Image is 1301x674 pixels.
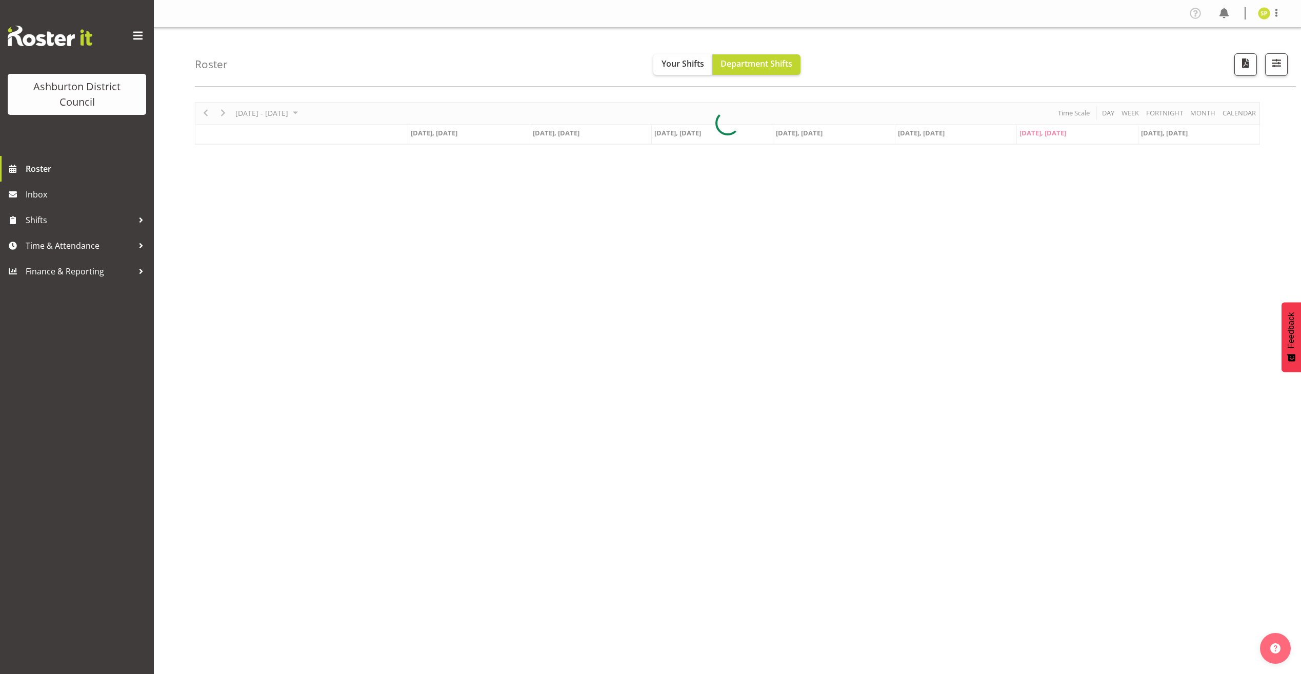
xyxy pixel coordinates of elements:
[26,238,133,253] span: Time & Attendance
[720,58,792,69] span: Department Shifts
[26,264,133,279] span: Finance & Reporting
[195,58,228,70] h4: Roster
[1234,53,1257,76] button: Download a PDF of the roster according to the set date range.
[1270,643,1280,653] img: help-xxl-2.png
[1258,7,1270,19] img: susan-philpott11024.jpg
[1287,312,1296,348] span: Feedback
[662,58,704,69] span: Your Shifts
[26,212,133,228] span: Shifts
[1282,302,1301,372] button: Feedback - Show survey
[712,54,800,75] button: Department Shifts
[8,26,92,46] img: Rosterit website logo
[26,187,149,202] span: Inbox
[26,161,149,176] span: Roster
[18,79,136,110] div: Ashburton District Council
[1265,53,1288,76] button: Filter Shifts
[653,54,712,75] button: Your Shifts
